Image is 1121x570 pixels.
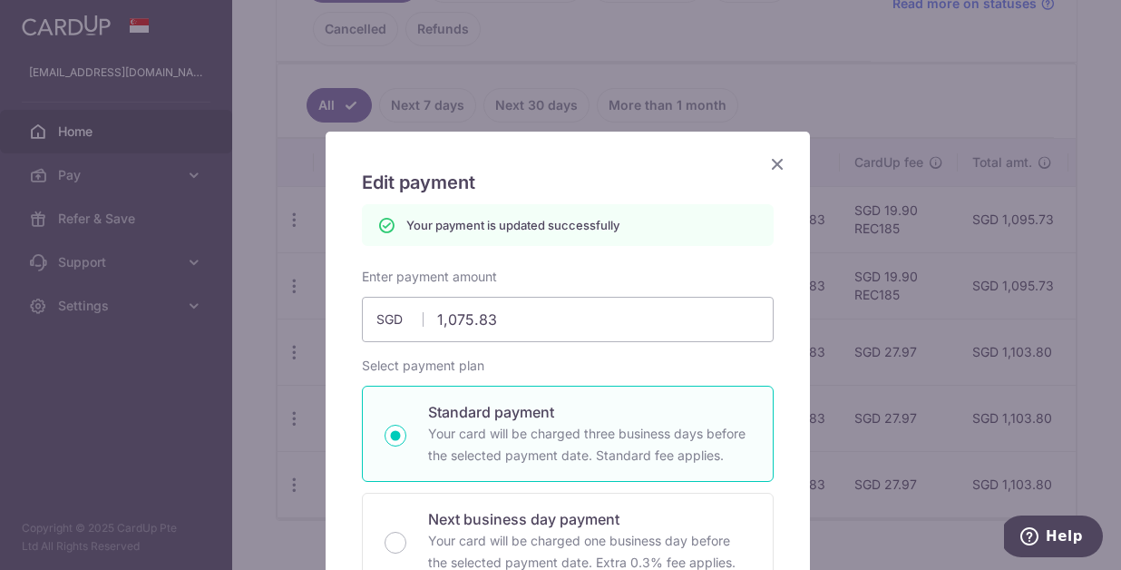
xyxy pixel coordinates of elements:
h5: Edit payment [362,168,774,197]
button: Close [766,153,788,175]
p: Standard payment [428,401,751,423]
p: Your card will be charged three business days before the selected payment date. Standard fee appl... [428,423,751,467]
input: 0.00 [362,297,774,342]
label: Select payment plan [362,357,484,375]
iframe: Opens a widget where you can find more information [1004,516,1103,561]
p: Next business day payment [428,508,751,530]
label: Enter payment amount [362,268,497,286]
span: SGD [376,310,424,329]
p: Your payment is updated successfully [406,216,619,234]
